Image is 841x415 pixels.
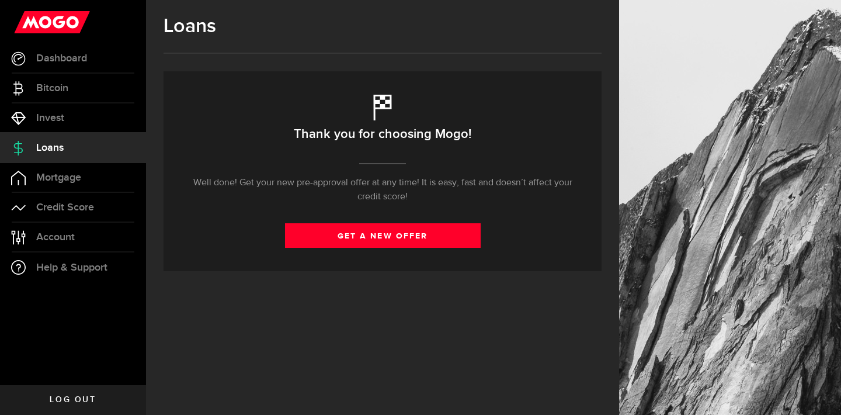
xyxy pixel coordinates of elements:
[294,122,471,147] h2: Thank you for choosing Mogo!
[36,83,68,94] span: Bitcoin
[36,172,81,183] span: Mortgage
[187,176,578,204] p: Well done! Get your new pre-approval offer at any time! It is easy, fast and doesn’t affect your ...
[164,15,602,38] h1: Loans
[36,113,64,123] span: Invest
[36,262,107,273] span: Help & Support
[36,53,87,64] span: Dashboard
[36,202,94,213] span: Credit Score
[36,232,75,243] span: Account
[36,143,64,153] span: Loans
[285,223,481,248] a: get a new offer
[792,366,841,415] iframe: LiveChat chat widget
[50,396,96,404] span: Log out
